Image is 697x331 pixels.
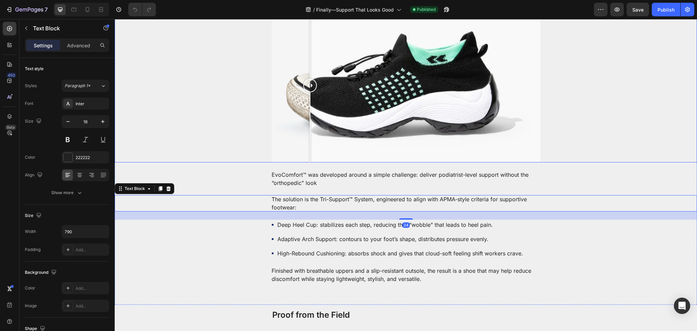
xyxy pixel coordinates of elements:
[163,202,408,210] p: Deep Heel Cup: stabilizes each step, reducing that “wobble” that leads to heel pain.
[76,155,108,161] div: 222222
[162,201,409,211] div: Rich Text Editor. Editing area: main
[162,215,409,225] div: Rich Text Editor. Editing area: main
[627,3,649,16] button: Save
[163,230,408,238] p: High-Rebound Cushioning: absorbs shock and gives that cloud-soft feeling shift workers crave.
[62,80,109,92] button: Paragraph 1*
[25,303,37,309] div: Image
[162,229,409,239] div: Rich Text Editor. Editing area: main
[157,290,426,302] h2: Proof from the Field
[33,24,91,32] p: Text Block
[25,117,43,126] div: Size
[157,152,426,168] p: EvoComfort™ was developed around a simple challenge: deliver podiatrist-level support without the...
[25,268,58,277] div: Background
[25,285,35,291] div: Color
[163,216,408,224] p: Adaptive Arch Support: contours to your foot’s shape, distributes pressure evenly.
[25,211,43,220] div: Size
[632,7,644,13] span: Save
[76,303,108,309] div: Add...
[25,154,35,160] div: Color
[115,19,697,331] iframe: Design area
[313,6,315,13] span: /
[128,3,156,16] div: Undo/Redo
[5,125,16,130] div: Beta
[674,298,690,314] div: Open Intercom Messenger
[34,42,53,49] p: Settings
[76,285,108,291] div: Add...
[25,100,33,107] div: Font
[158,311,425,327] p: Finished with breathable uppers and a slip-resistant outsole, the result is a shoe that may help ...
[25,187,109,199] button: Show more
[76,101,108,107] div: Inter
[157,248,426,264] p: Finished with breathable uppers and a slip-resistant outsole, the result is a shoe that may help ...
[316,6,394,13] span: Finally—Support That Looks Good
[652,3,680,16] button: Publish
[25,171,44,180] div: Align
[76,247,108,253] div: Add...
[62,225,109,238] input: Auto
[51,189,83,196] div: Show more
[65,83,91,89] span: Paragraph 1*
[3,3,51,16] button: 7
[157,176,426,192] p: The solution is the Tri-Support™ System, engineered to align with APMA-style criteria for support...
[45,5,48,14] p: 7
[67,42,90,49] p: Advanced
[417,6,436,13] span: Published
[288,203,295,209] div: 24
[25,228,36,235] div: Width
[6,73,16,78] div: 450
[658,6,675,13] div: Publish
[25,247,40,253] div: Padding
[25,83,37,89] div: Styles
[9,167,32,173] div: Text Block
[25,66,44,72] div: Text style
